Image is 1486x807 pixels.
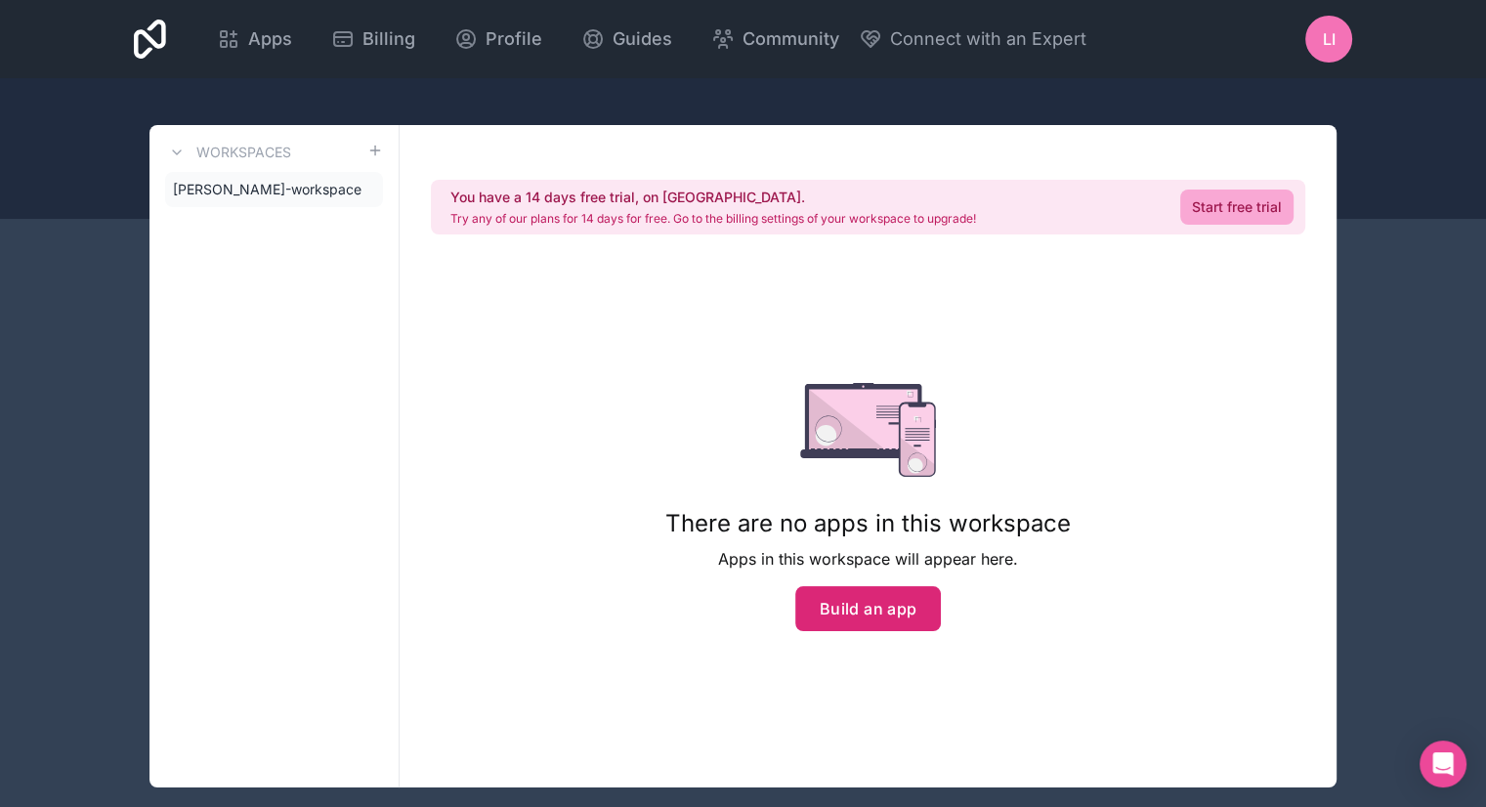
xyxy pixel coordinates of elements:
span: Billing [362,25,415,53]
div: Open Intercom Messenger [1420,741,1466,787]
h2: You have a 14 days free trial, on [GEOGRAPHIC_DATA]. [450,188,976,207]
a: [PERSON_NAME]-workspace [165,172,383,207]
h1: There are no apps in this workspace [665,508,1071,539]
a: Profile [439,18,558,61]
h3: Workspaces [196,143,291,162]
a: Guides [566,18,688,61]
span: Connect with an Expert [890,25,1086,53]
a: Billing [316,18,431,61]
p: Apps in this workspace will appear here. [665,547,1071,571]
span: [PERSON_NAME]-workspace [173,180,361,199]
span: Apps [248,25,292,53]
img: empty state [800,383,936,477]
a: Workspaces [165,141,291,164]
p: Try any of our plans for 14 days for free. Go to the billing settings of your workspace to upgrade! [450,211,976,227]
span: Guides [613,25,672,53]
a: Start free trial [1180,190,1294,225]
span: LI [1323,27,1336,51]
span: Community [743,25,839,53]
a: Apps [201,18,308,61]
button: Build an app [795,586,942,631]
a: Community [696,18,855,61]
button: Connect with an Expert [859,25,1086,53]
span: Profile [486,25,542,53]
